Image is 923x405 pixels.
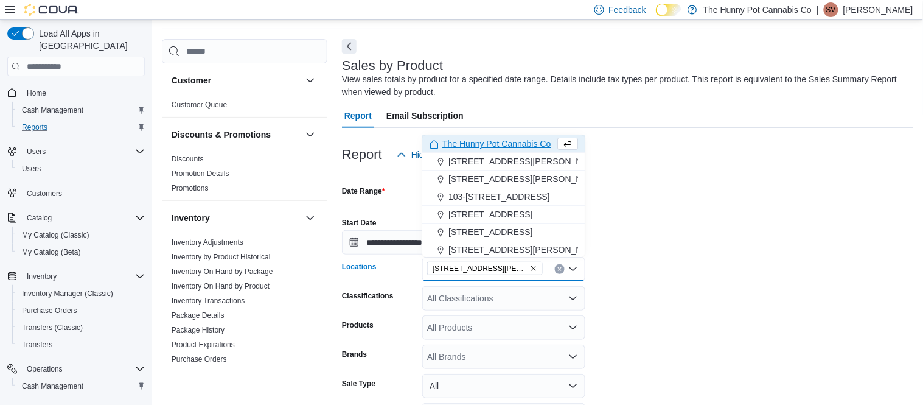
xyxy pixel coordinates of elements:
span: Inventory [27,272,57,281]
button: Next [342,39,357,54]
span: [STREET_ADDRESS][PERSON_NAME] [448,173,603,185]
span: Package History [172,325,225,335]
span: Inventory [22,269,145,284]
a: Transfers (Classic) [17,320,88,335]
span: Package Details [172,311,225,320]
a: Transfers [17,337,57,352]
a: Customer Queue [172,100,227,109]
button: [STREET_ADDRESS] [422,224,585,241]
a: Inventory Transactions [172,297,245,305]
img: Cova [24,4,79,16]
a: Reports [17,120,52,135]
span: Report [344,104,372,128]
span: Cash Management [17,103,145,118]
span: Inventory Manager (Classic) [22,289,113,298]
a: Purchase Orders [172,355,227,364]
span: My Catalog (Beta) [22,247,81,257]
span: 103-[STREET_ADDRESS] [448,191,550,203]
a: Inventory On Hand by Package [172,267,273,276]
a: Inventory On Hand by Product [172,282,270,291]
span: 659 Upper James St [427,262,543,275]
span: Transfers [22,340,52,350]
a: Package Details [172,311,225,320]
button: My Catalog (Beta) [12,244,150,261]
a: Product Expirations [172,340,235,349]
span: Cash Management [22,381,83,391]
a: Home [22,86,51,100]
h3: Discounts & Promotions [172,129,271,141]
button: Catalog [22,211,57,225]
button: Users [12,160,150,177]
button: Customer [303,73,318,88]
div: Inventory [162,235,327,401]
a: Promotions [172,184,209,192]
span: Transfers [17,337,145,352]
p: The Hunny Pot Cannabis Co [703,2,812,17]
button: Purchase Orders [12,302,150,319]
button: Discounts & Promotions [303,127,318,142]
span: Catalog [22,211,145,225]
span: Transfers (Classic) [22,323,83,333]
a: My Catalog (Classic) [17,228,94,242]
a: Discounts [172,155,204,163]
button: Operations [22,362,68,376]
span: My Catalog (Beta) [17,245,145,259]
span: Users [27,147,46,157]
button: Close list of options [568,264,578,274]
label: Date Range [342,186,385,196]
span: Feedback [609,4,646,16]
button: [STREET_ADDRESS] [422,206,585,224]
button: Inventory Manager (Classic) [12,285,150,302]
button: [STREET_ADDRESS][PERSON_NAME] [422,171,585,188]
label: Start Date [342,218,377,228]
button: Open list of options [568,294,578,303]
span: SV [826,2,836,17]
span: My Catalog (Classic) [22,230,89,240]
p: | [817,2,819,17]
button: Inventory [22,269,61,284]
label: Brands [342,350,367,359]
button: Open list of options [568,323,578,333]
span: Inventory Manager (Classic) [17,286,145,301]
button: Clear input [555,264,565,274]
a: Inventory Manager (Classic) [17,286,118,301]
span: Cash Management [17,379,145,393]
button: Open list of options [568,352,578,362]
div: Steve Vandermeulen [824,2,838,17]
button: Home [2,83,150,101]
button: Operations [2,361,150,378]
span: Purchase Orders [172,354,227,364]
h3: Customer [172,74,211,86]
span: Transfers (Classic) [17,320,145,335]
h3: Inventory [172,212,210,224]
label: Locations [342,262,377,272]
span: Cash Management [22,105,83,115]
h3: Report [342,147,382,162]
button: Customers [2,185,150,202]
span: Customer Queue [172,100,227,110]
button: Users [2,143,150,160]
span: Purchase Orders [17,303,145,318]
button: All [422,374,585,398]
button: My Catalog (Classic) [12,227,150,244]
input: Dark Mode [656,4,681,16]
span: Users [17,161,145,176]
button: Discounts & Promotions [172,129,301,141]
span: Customers [22,186,145,201]
span: Inventory Transactions [172,296,245,306]
a: Purchase Orders [17,303,82,318]
span: [STREET_ADDRESS][PERSON_NAME] [448,155,603,167]
span: Discounts [172,154,204,164]
span: [STREET_ADDRESS][PERSON_NAME] [433,262,528,275]
button: [STREET_ADDRESS][PERSON_NAME] [422,241,585,259]
span: [STREET_ADDRESS] [448,226,532,238]
div: View sales totals by product for a specified date range. Details include tax types per product. T... [342,73,907,99]
a: Users [17,161,46,176]
label: Classifications [342,291,394,301]
button: Customer [172,74,301,86]
button: Transfers (Classic) [12,319,150,336]
span: Customers [27,189,62,199]
span: Inventory Adjustments [172,238,243,247]
span: Reports [17,120,145,135]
